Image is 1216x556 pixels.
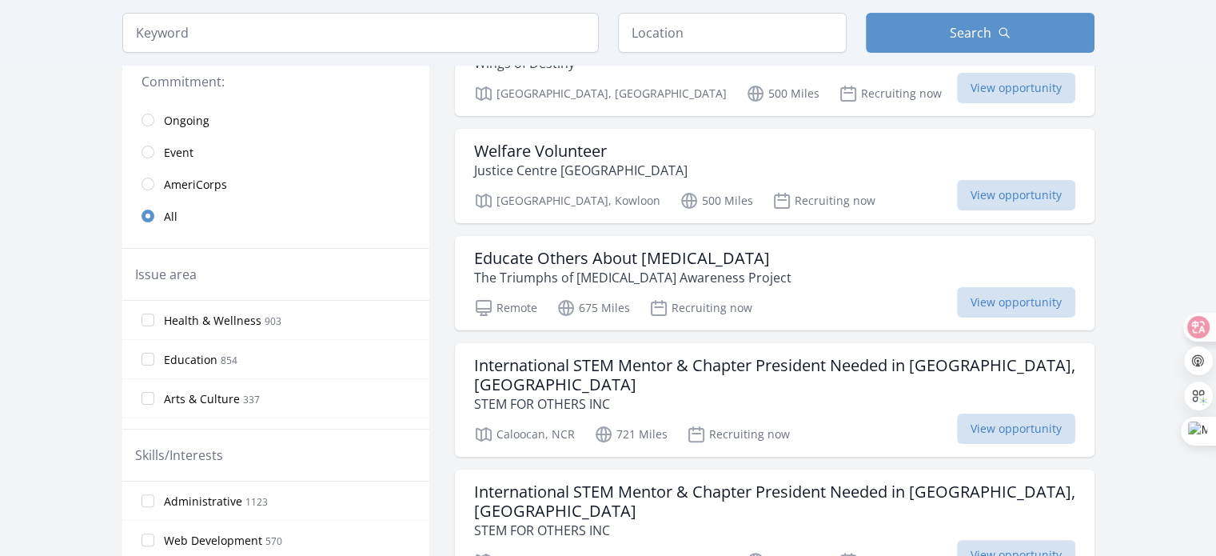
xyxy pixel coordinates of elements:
span: View opportunity [957,180,1075,210]
p: 721 Miles [594,425,668,444]
span: Search [950,23,991,42]
input: Keyword [122,13,599,53]
span: Health & Wellness [164,313,261,329]
h3: Educate Others About [MEDICAL_DATA] [474,249,791,268]
span: Web Development [164,533,262,549]
p: 675 Miles [556,298,630,318]
p: Recruiting now [772,191,875,210]
input: Location [618,13,847,53]
span: 570 [265,534,282,548]
a: Ongoing [122,104,429,136]
p: Caloocan, NCR [474,425,575,444]
p: Recruiting now [839,84,942,103]
input: Health & Wellness 903 [142,314,154,326]
p: [GEOGRAPHIC_DATA], [GEOGRAPHIC_DATA] [474,84,727,103]
a: Welfare Volunteer Justice Centre [GEOGRAPHIC_DATA] [GEOGRAPHIC_DATA], Kowloon 500 Miles Recruitin... [455,129,1094,223]
span: View opportunity [957,73,1075,103]
span: 903 [265,314,281,328]
a: Production Assistance - [GEOGRAPHIC_DATA] Wings of Destiny [GEOGRAPHIC_DATA], [GEOGRAPHIC_DATA] 5... [455,22,1094,116]
h3: International STEM Mentor & Chapter President Needed in [GEOGRAPHIC_DATA], [GEOGRAPHIC_DATA] [474,356,1075,394]
span: 337 [243,393,260,406]
p: Recruiting now [649,298,752,318]
a: Event [122,136,429,168]
legend: Skills/Interests [135,446,223,465]
p: 500 Miles [680,191,753,210]
span: Arts & Culture [164,391,240,407]
legend: Commitment: [142,72,410,91]
span: All [164,209,177,225]
span: View opportunity [957,414,1075,444]
span: 854 [221,354,237,367]
p: Remote [474,298,537,318]
p: STEM FOR OTHERS INC [474,521,1075,540]
legend: Issue area [135,265,197,284]
span: Ongoing [164,113,209,129]
span: Event [164,145,193,161]
h3: Welfare Volunteer [474,142,688,161]
a: All [122,200,429,232]
p: The Triumphs of [MEDICAL_DATA] Awareness Project [474,268,791,287]
h3: International STEM Mentor & Chapter President Needed in [GEOGRAPHIC_DATA], [GEOGRAPHIC_DATA] [474,482,1075,521]
input: Arts & Culture 337 [142,392,154,405]
p: Justice Centre [GEOGRAPHIC_DATA] [474,161,688,180]
input: Administrative 1123 [142,494,154,507]
span: Administrative [164,494,242,510]
p: 500 Miles [746,84,819,103]
input: Education 854 [142,353,154,366]
span: View opportunity [957,287,1075,318]
button: Search [866,13,1094,53]
span: 1123 [245,495,268,509]
a: Educate Others About [MEDICAL_DATA] The Triumphs of [MEDICAL_DATA] Awareness Project Remote 675 M... [455,236,1094,330]
p: STEM FOR OTHERS INC [474,394,1075,414]
input: Web Development 570 [142,534,154,546]
p: Recruiting now [687,425,790,444]
p: [GEOGRAPHIC_DATA], Kowloon [474,191,660,210]
span: Education [164,352,217,368]
a: International STEM Mentor & Chapter President Needed in [GEOGRAPHIC_DATA], [GEOGRAPHIC_DATA] STEM... [455,343,1094,457]
a: AmeriCorps [122,168,429,200]
span: AmeriCorps [164,177,227,193]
